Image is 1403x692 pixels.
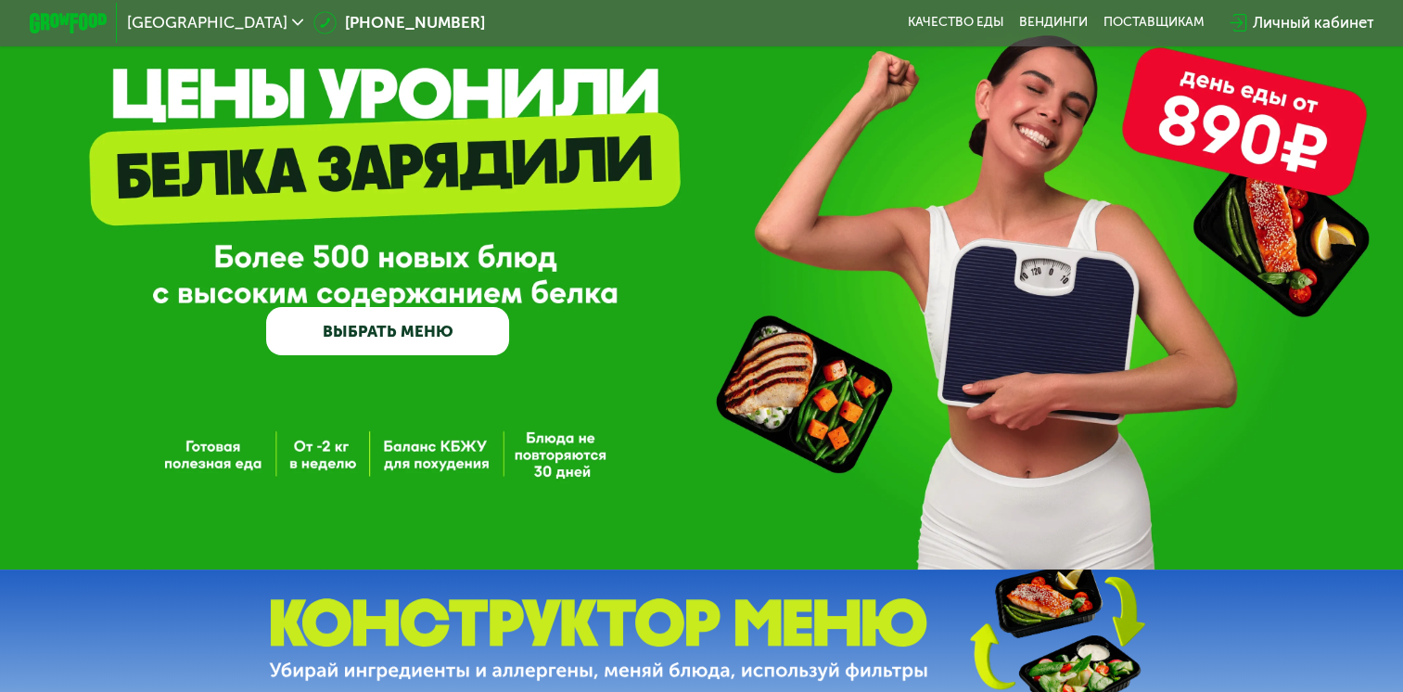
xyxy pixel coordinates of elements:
div: поставщикам [1103,15,1205,31]
a: Качество еды [907,15,1003,31]
a: Вендинги [1019,15,1088,31]
a: [PHONE_NUMBER] [313,11,485,34]
div: Личный кабинет [1252,11,1373,34]
span: [GEOGRAPHIC_DATA] [127,15,287,31]
a: ВЫБРАТЬ МЕНЮ [266,307,509,356]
